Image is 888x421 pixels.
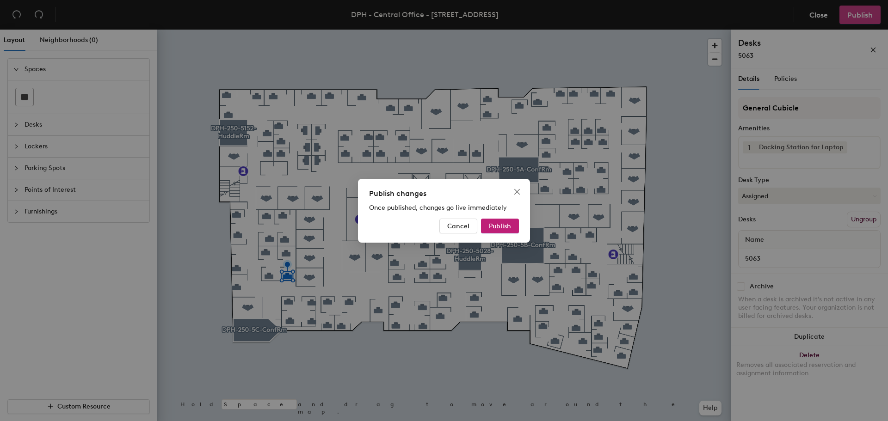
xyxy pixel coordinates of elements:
span: Close [510,188,524,195]
span: Cancel [447,222,469,230]
div: Publish changes [369,188,519,199]
span: close [513,188,521,195]
button: Close [510,184,524,199]
span: Once published, changes go live immediately [369,204,507,212]
span: Publish [489,222,511,230]
button: Publish [481,219,519,233]
button: Cancel [439,219,477,233]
